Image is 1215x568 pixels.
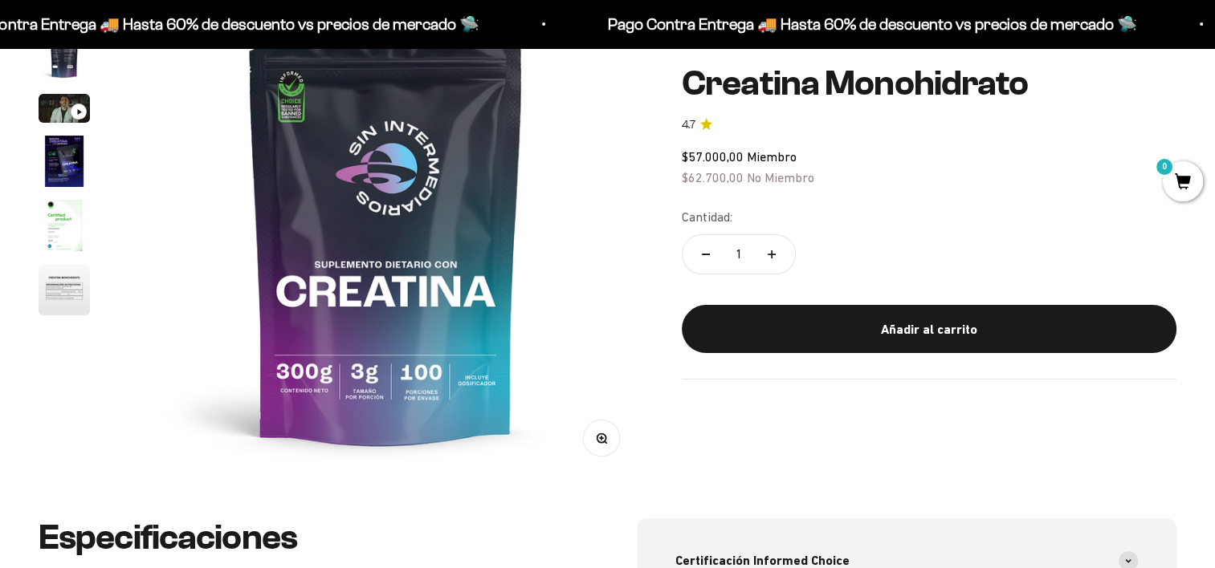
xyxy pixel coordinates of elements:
[39,94,90,128] button: Ir al artículo 3
[747,169,814,184] span: No Miembro
[39,30,90,86] button: Ir al artículo 2
[747,149,797,164] span: Miembro
[601,11,1131,37] p: Pago Contra Entrega 🚚 Hasta 60% de descuento vs precios de mercado 🛸
[39,264,90,315] img: Creatina Monohidrato
[39,136,90,192] button: Ir al artículo 4
[39,30,90,81] img: Creatina Monohidrato
[1163,174,1203,192] a: 0
[682,149,744,164] span: $57.000,00
[682,207,732,228] label: Cantidad:
[683,235,729,274] button: Reducir cantidad
[39,200,90,251] img: Creatina Monohidrato
[682,116,695,133] span: 4.7
[39,518,579,557] h2: Especificaciones
[1155,157,1174,176] mark: 0
[682,116,1176,133] a: 4.74.7 de 5.0 estrellas
[714,318,1144,339] div: Añadir al carrito
[39,264,90,320] button: Ir al artículo 6
[682,169,744,184] span: $62.700,00
[748,235,795,274] button: Aumentar cantidad
[682,64,1176,103] h1: Creatina Monohidrato
[39,200,90,256] button: Ir al artículo 5
[682,305,1176,353] button: Añadir al carrito
[39,136,90,187] img: Creatina Monohidrato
